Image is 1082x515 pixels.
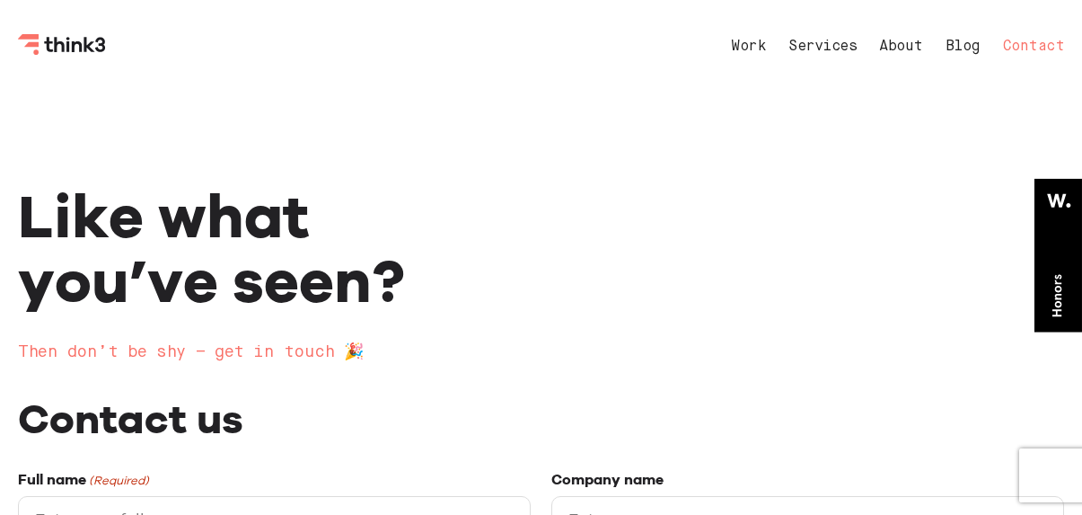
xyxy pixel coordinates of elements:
[18,393,1064,445] h2: Contact us
[18,340,1064,366] h2: Then don’t be shy – get in touch 🎉
[18,471,149,489] label: Full name
[18,183,1064,313] h1: Like what you’ve seen?
[18,41,108,58] a: Think3 Logo
[788,40,857,54] a: Services
[731,40,766,54] a: Work
[879,40,923,54] a: About
[946,40,981,54] a: Blog
[551,471,664,489] label: Company name
[1003,40,1065,54] a: Contact
[88,474,150,488] span: (Required)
